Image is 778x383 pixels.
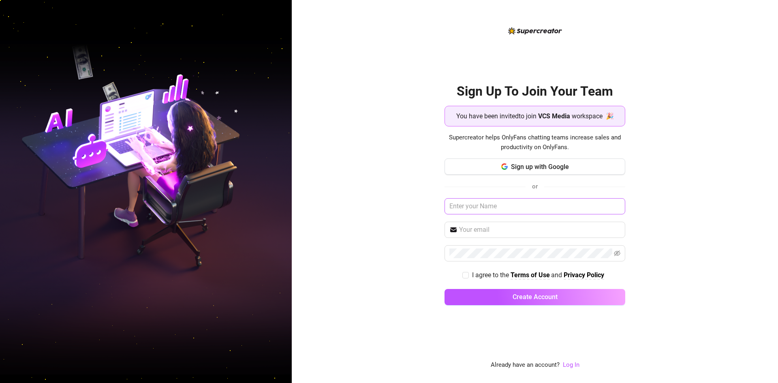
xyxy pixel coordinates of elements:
[563,360,579,370] a: Log In
[445,198,625,214] input: Enter your Name
[445,83,625,100] h2: Sign Up To Join Your Team
[532,183,538,190] span: or
[445,133,625,152] span: Supercreator helps OnlyFans chatting teams increase sales and productivity on OnlyFans.
[564,271,604,279] strong: Privacy Policy
[456,111,536,121] span: You have been invited to join
[508,27,562,34] img: logo-BBDzfeDw.svg
[563,361,579,368] a: Log In
[511,271,550,279] strong: Terms of Use
[491,360,560,370] span: Already have an account?
[614,250,620,257] span: eye-invisible
[572,111,614,121] span: workspace 🎉
[445,158,625,175] button: Sign up with Google
[511,271,550,280] a: Terms of Use
[459,225,620,235] input: Your email
[513,293,558,301] span: Create Account
[564,271,604,280] a: Privacy Policy
[445,289,625,305] button: Create Account
[538,112,570,120] strong: VCS Media
[472,271,511,279] span: I agree to the
[551,271,564,279] span: and
[511,163,569,171] span: Sign up with Google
